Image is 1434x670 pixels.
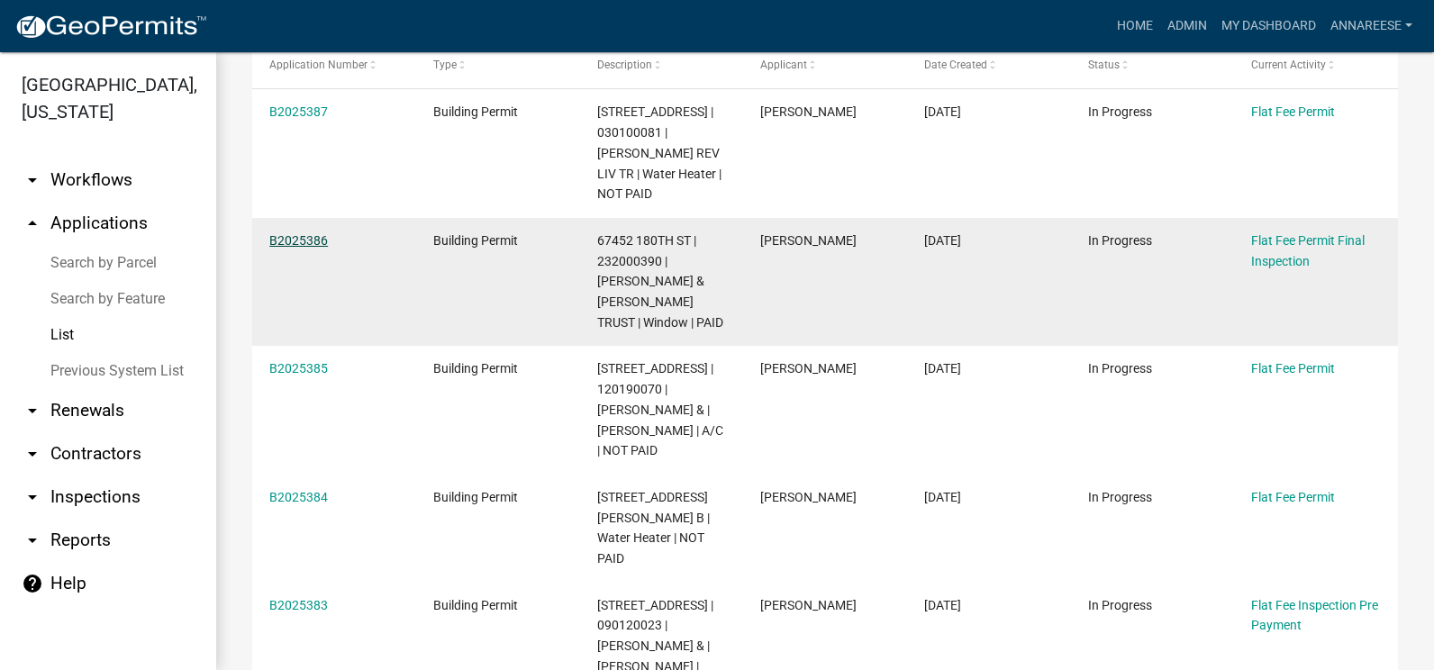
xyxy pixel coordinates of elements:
span: In Progress [1088,598,1152,612]
a: Admin [1160,9,1214,43]
a: B2025383 [269,598,328,612]
span: Gina Gullickson [760,490,857,504]
span: Gina Gullickson [760,361,857,376]
datatable-header-cell: Description [579,44,743,87]
span: In Progress [1088,490,1152,504]
i: arrow_drop_down [22,443,43,465]
datatable-header-cell: Date Created [907,44,1071,87]
span: Grady Ruble [760,598,857,612]
datatable-header-cell: Applicant [743,44,907,87]
span: Building Permit [433,490,518,504]
span: Building Permit [433,104,518,119]
span: 14310 765TH AVE | 030100081 | CAFOUREK,KENNETH M REV LIV TR | Water Heater | NOT PAID [597,104,722,201]
datatable-header-cell: Type [416,44,580,87]
a: My Dashboard [1214,9,1323,43]
span: In Progress [1088,233,1152,248]
span: Building Permit [433,233,518,248]
i: arrow_drop_down [22,486,43,508]
span: 67452 180TH ST | 232000390 | RICHTER,MARK H & KAREN T TRUST | Window | PAID [597,233,723,330]
span: Applicant [760,59,807,71]
a: B2025384 [269,490,328,504]
a: B2025386 [269,233,328,248]
span: 24826 790TH AVE | 120190070 | FRIEDMAN,STEVEN L & | BETTY J SELLARS | A/C | NOT PAID [597,361,723,457]
span: 124 1ST AVE W | 210090060 | NELSON,CLAY B | Water Heater | NOT PAID [597,490,710,566]
a: B2025385 [269,361,328,376]
i: arrow_drop_down [22,169,43,191]
span: Gina Gullickson [760,104,857,119]
span: Description [597,59,652,71]
i: arrow_drop_down [22,400,43,421]
span: Current Activity [1251,59,1326,71]
span: 10/14/2025 [924,233,961,248]
span: In Progress [1088,104,1152,119]
span: 10/13/2025 [924,598,961,612]
a: B2025387 [269,104,328,119]
span: Mark Rickter [760,233,857,248]
a: Home [1110,9,1160,43]
datatable-header-cell: Current Activity [1234,44,1398,87]
span: In Progress [1088,361,1152,376]
a: Flat Fee Permit [1251,490,1335,504]
datatable-header-cell: Application Number [252,44,416,87]
span: 10/15/2025 [924,104,961,119]
i: arrow_drop_down [22,530,43,551]
i: help [22,573,43,594]
span: Type [433,59,457,71]
a: Flat Fee Permit [1251,104,1335,119]
span: Building Permit [433,598,518,612]
span: Date Created [924,59,987,71]
span: Application Number [269,59,368,71]
a: annareese [1323,9,1420,43]
span: Status [1088,59,1120,71]
a: Flat Fee Permit Final Inspection [1251,233,1365,268]
datatable-header-cell: Status [1071,44,1235,87]
a: Flat Fee Inspection Pre Payment [1251,598,1378,633]
span: 10/14/2025 [924,490,961,504]
i: arrow_drop_up [22,213,43,234]
span: Building Permit [433,361,518,376]
a: Flat Fee Permit [1251,361,1335,376]
span: 10/14/2025 [924,361,961,376]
